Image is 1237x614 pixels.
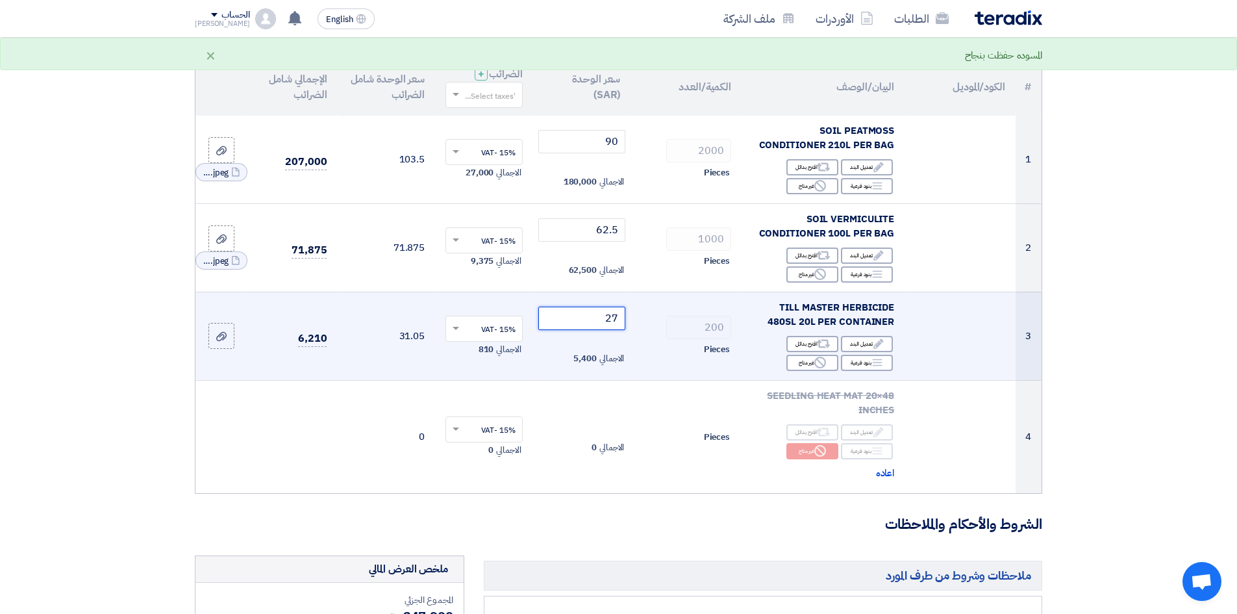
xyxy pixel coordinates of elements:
[337,203,435,292] td: 71.875
[841,178,893,194] div: بنود فرعية
[841,424,893,441] div: تعديل البند
[326,15,353,24] span: English
[538,130,626,153] input: أدخل سعر الوحدة
[435,58,533,116] th: الضرائب
[479,343,494,356] span: 810
[666,227,731,251] input: RFQ_STEP1.ITEMS.2.AMOUNT_TITLE
[484,561,1042,590] h5: ملاحظات وشروط من طرف المورد
[337,380,435,493] td: 0
[496,444,521,457] span: الاجمالي
[876,466,895,481] span: اعاده
[786,355,838,371] div: غير متاح
[704,431,730,444] span: Pieces
[704,166,730,179] span: Pieces
[965,48,1042,63] div: المسوده حفظت بنجاح
[805,3,884,34] a: الأوردرات
[786,424,838,441] div: اقترح بدائل
[1016,58,1042,116] th: #
[496,166,521,179] span: الاجمالي
[841,159,893,175] div: تعديل البند
[1016,380,1042,493] td: 4
[599,352,624,365] span: الاجمالي
[247,58,337,116] th: الإجمالي شامل الضرائب
[203,255,229,268] span: WhatsApp_Image__at__AM_[PHONE_NUMBER].jpeg
[298,331,327,347] span: 6,210
[841,355,893,371] div: بنود فرعية
[488,444,494,457] span: 0
[592,441,597,454] span: 0
[759,212,895,241] span: SOIL VERMICULITE CONDITIONER 100L PER BAG
[631,58,742,116] th: الكمية/العدد
[478,66,484,82] span: +
[337,292,435,380] td: 31.05
[533,58,631,116] th: سعر الوحدة (SAR)
[445,227,523,253] ng-select: VAT
[599,175,624,188] span: الاجمالي
[206,593,453,607] div: المجموع الجزئي
[905,58,1016,116] th: الكود/الموديل
[786,336,838,352] div: اقترح بدائل
[841,336,893,352] div: تعديل البند
[1182,562,1221,601] a: دردشة مفتوحة
[599,441,624,454] span: الاجمالي
[975,10,1042,25] img: Teradix logo
[786,443,838,459] div: غير متاح
[666,316,731,339] input: RFQ_STEP1.ITEMS.2.AMOUNT_TITLE
[445,416,523,442] ng-select: VAT
[445,139,523,165] ng-select: VAT
[195,515,1042,535] h3: الشروط والأحكام والملاحظات
[841,266,893,283] div: بنود فرعية
[759,123,895,153] span: SOIL PEATMOSS CONDITIONER 210L PER BAG
[292,242,327,259] span: 71,875
[666,139,731,162] input: RFQ_STEP1.ITEMS.2.AMOUNT_TITLE
[713,3,805,34] a: ملف الشركة
[573,352,597,365] span: 5,400
[564,175,597,188] span: 180,000
[471,255,494,268] span: 9,375
[884,3,959,34] a: الطلبات
[767,389,894,418] span: SEEDLING HEAT MAT 20×48 INCHES
[569,264,597,277] span: 62,500
[369,561,448,577] div: ملخص العرض المالي
[221,10,249,21] div: الحساب
[205,47,216,63] div: ×
[285,154,327,170] span: 207,000
[203,166,229,179] span: WhatsApp_Image__at__AM_[PHONE_NUMBER].jpeg
[599,264,624,277] span: الاجمالي
[786,159,838,175] div: اقترح بدائل
[337,116,435,204] td: 103.5
[786,178,838,194] div: غير متاح
[768,300,894,329] span: TILL MASTER HERBICIDE 480SL 20L PER CONTAINER
[786,266,838,283] div: غير متاح
[466,166,494,179] span: 27,000
[496,255,521,268] span: الاجمالي
[841,443,893,459] div: بنود فرعية
[1016,203,1042,292] td: 2
[445,316,523,342] ng-select: VAT
[841,248,893,264] div: تعديل البند
[742,58,905,116] th: البيان/الوصف
[496,343,521,356] span: الاجمالي
[538,307,626,330] input: أدخل سعر الوحدة
[195,20,250,27] div: [PERSON_NAME]
[318,8,375,29] button: English
[337,58,435,116] th: سعر الوحدة شامل الضرائب
[786,248,838,264] div: اقترح بدائل
[704,255,730,268] span: Pieces
[1016,116,1042,204] td: 1
[538,218,626,242] input: أدخل سعر الوحدة
[704,343,730,356] span: Pieces
[1016,292,1042,380] td: 3
[255,8,276,29] img: profile_test.png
